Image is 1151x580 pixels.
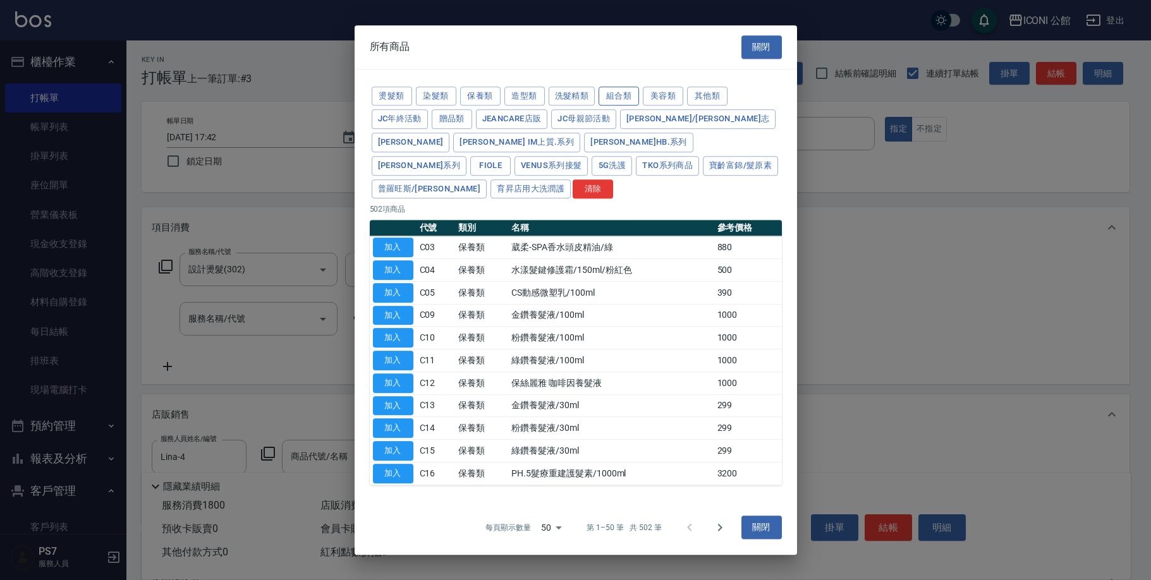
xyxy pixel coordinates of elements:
button: [PERSON_NAME]系列 [372,156,467,176]
td: C13 [417,394,456,417]
td: C05 [417,281,456,304]
td: 保養類 [455,281,508,304]
td: 1000 [714,304,782,327]
button: [PERSON_NAME]/[PERSON_NAME]志 [620,109,776,129]
button: [PERSON_NAME] [372,133,450,152]
td: C04 [417,259,456,282]
td: C03 [417,236,456,259]
button: 加入 [373,396,413,416]
td: 保絲麗雅 咖啡因養髮液 [508,372,714,394]
button: 寶齡富錦/髮原素 [703,156,778,176]
th: 類別 [455,220,508,236]
td: 綠鑽養髮液/30ml [508,440,714,462]
button: 洗髮精類 [549,87,595,106]
td: C09 [417,304,456,327]
button: 保養類 [460,87,501,106]
span: 所有商品 [370,40,410,53]
button: 加入 [373,351,413,370]
td: 保養類 [455,372,508,394]
td: C15 [417,440,456,462]
button: 關閉 [741,516,782,540]
td: C14 [417,417,456,440]
button: 普羅旺斯/[PERSON_NAME] [372,179,487,199]
td: 保養類 [455,349,508,372]
button: JeanCare店販 [476,109,548,129]
td: 保養類 [455,417,508,440]
button: 造型類 [504,87,545,106]
td: 葳柔-SPA香水頭皮精油/綠 [508,236,714,259]
button: 加入 [373,238,413,257]
td: C11 [417,349,456,372]
td: 299 [714,440,782,462]
td: 保養類 [455,394,508,417]
button: 美容類 [643,87,683,106]
td: 水漾髮鍵修護霜/150ml/粉紅色 [508,259,714,282]
div: 50 [536,511,566,545]
td: 綠鑽養髮液/100ml [508,349,714,372]
td: 299 [714,417,782,440]
td: 粉鑽養髮液/30ml [508,417,714,440]
button: [PERSON_NAME]HB.系列 [584,133,693,152]
button: [PERSON_NAME] iM上質.系列 [453,133,580,152]
th: 參考價格 [714,220,782,236]
button: 加入 [373,373,413,393]
button: Go to next page [705,512,735,543]
td: 保養類 [455,236,508,259]
button: TKO系列商品 [636,156,699,176]
td: 粉鑽養髮液/100ml [508,327,714,349]
th: 名稱 [508,220,714,236]
button: 染髮類 [416,87,456,106]
p: 502 項商品 [370,203,782,215]
td: 保養類 [455,327,508,349]
td: 1000 [714,372,782,394]
button: 加入 [373,441,413,461]
td: C12 [417,372,456,394]
td: 3200 [714,462,782,485]
button: 加入 [373,418,413,438]
button: Venus系列接髮 [515,156,588,176]
button: JC年終活動 [372,109,428,129]
td: 390 [714,281,782,304]
button: 加入 [373,260,413,280]
button: 組合類 [599,87,639,106]
td: 1000 [714,327,782,349]
td: 金鑽養髮液/30ml [508,394,714,417]
td: 保養類 [455,462,508,485]
th: 代號 [417,220,456,236]
td: PH.5髮療重建護髮素/1000ml [508,462,714,485]
button: 燙髮類 [372,87,412,106]
td: 1000 [714,349,782,372]
button: 其他類 [687,87,728,106]
button: 贈品類 [432,109,472,129]
td: 保養類 [455,440,508,462]
button: 5G洗護 [592,156,632,176]
button: 關閉 [741,35,782,59]
td: 保養類 [455,304,508,327]
td: 500 [714,259,782,282]
td: C10 [417,327,456,349]
button: 加入 [373,283,413,303]
td: 880 [714,236,782,259]
button: Fiole [470,156,511,176]
button: 加入 [373,306,413,325]
button: 加入 [373,464,413,483]
button: 育昇店用大洗潤護 [490,179,571,199]
td: 金鑽養髮液/100ml [508,304,714,327]
button: JC母親節活動 [551,109,616,129]
td: C16 [417,462,456,485]
p: 每頁顯示數量 [485,522,531,533]
button: 清除 [573,179,613,199]
td: CS動感微塑乳/100ml [508,281,714,304]
td: 保養類 [455,259,508,282]
p: 第 1–50 筆 共 502 筆 [587,522,661,533]
td: 299 [714,394,782,417]
button: 加入 [373,328,413,347]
